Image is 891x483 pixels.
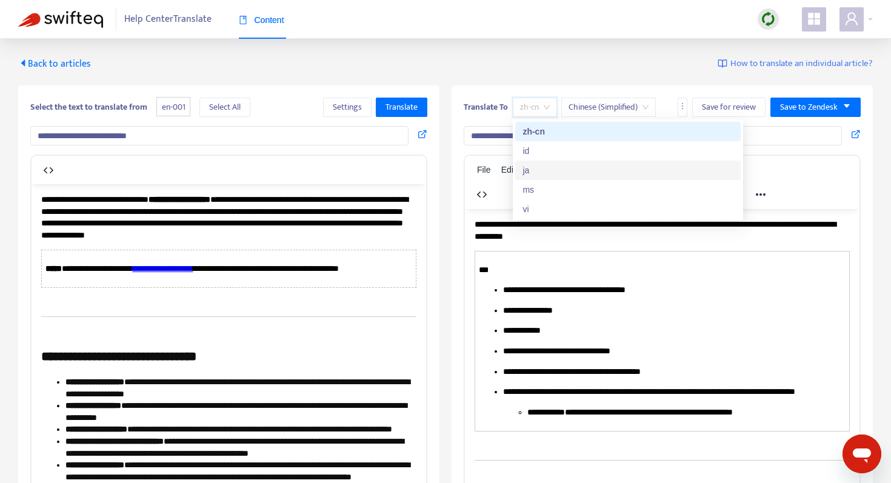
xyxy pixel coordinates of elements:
b: Translate To [464,100,508,114]
span: appstore [807,12,821,26]
div: vi [522,202,733,216]
img: Swifteq [18,11,103,28]
b: Select the text to translate from [30,100,147,114]
div: ms [515,180,741,199]
button: Settings [323,98,372,117]
span: Translate [385,101,418,114]
span: Select All [209,101,241,114]
span: File [477,165,491,175]
span: caret-down [843,102,851,110]
span: Settings [333,101,362,114]
button: Undo [512,186,532,203]
div: id [515,141,741,161]
button: Save for review [692,98,766,117]
button: Select All [199,98,250,117]
img: sync.dc5367851b00ba804db3.png [761,12,776,27]
div: ja [515,161,741,180]
div: id [522,144,733,158]
span: en-001 [156,97,190,117]
span: more [678,102,687,110]
span: Save to Zendesk [780,101,838,114]
span: zh-cn [520,98,550,116]
span: user [844,12,859,26]
span: Help Center Translate [124,8,212,31]
iframe: メッセージングウィンドウの起動ボタン、進行中の会話 [843,435,881,473]
span: book [239,16,247,24]
span: Content [239,15,284,25]
div: vi [515,199,741,219]
span: Edit [501,165,516,175]
button: Reveal or hide additional toolbar items [750,186,771,203]
span: Save for review [702,101,756,114]
div: zh-cn [522,125,733,138]
span: Chinese (Simplified) [569,98,649,116]
span: caret-left [18,58,28,68]
div: ja [522,164,733,177]
span: Back to articles [18,56,91,72]
div: ms [522,183,733,196]
button: more [678,98,687,117]
button: Translate [376,98,427,117]
button: Save to Zendeskcaret-down [770,98,861,117]
div: zh-cn [515,122,741,141]
a: How to translate an individual article? [718,57,873,71]
span: How to translate an individual article? [730,57,873,71]
img: image-link [718,59,727,68]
